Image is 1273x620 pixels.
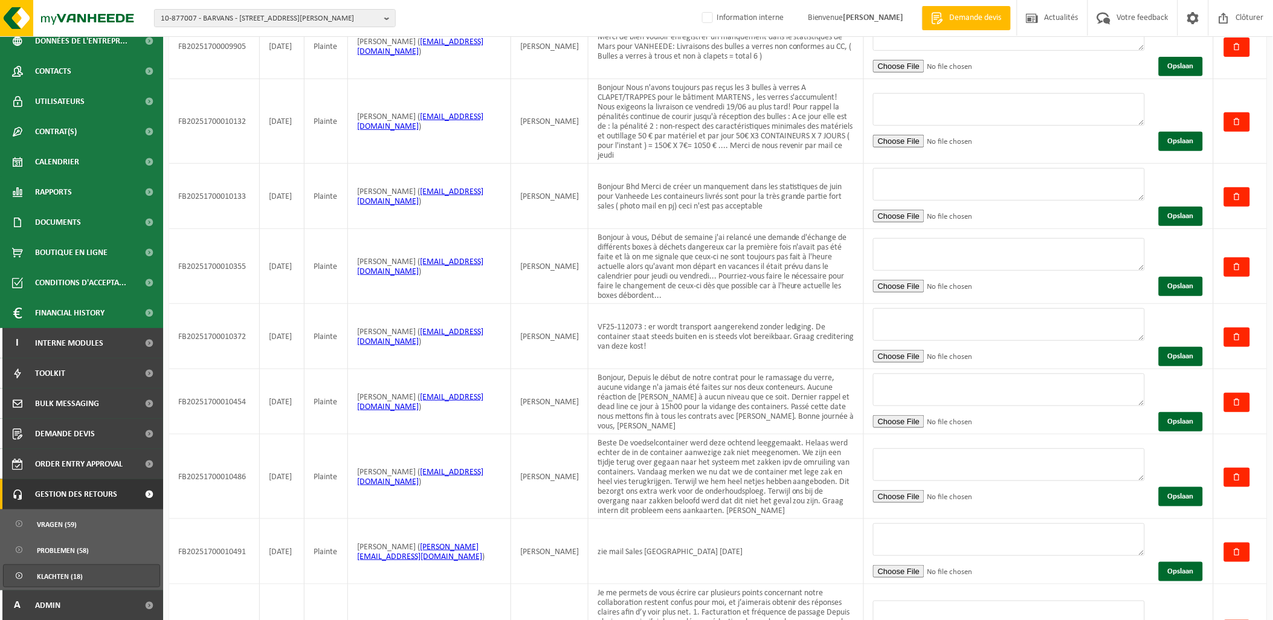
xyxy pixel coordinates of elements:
[357,257,483,276] span: [PERSON_NAME] ( )
[511,79,588,164] td: [PERSON_NAME]
[260,229,305,304] td: [DATE]
[588,369,864,434] td: Bonjour, Depuis le début de notre contrat pour le ramassage du verre, aucune vidange n'a jamais é...
[35,328,103,358] span: Interne modules
[357,187,483,206] span: [PERSON_NAME] ( )
[169,229,260,304] td: FB20251700010355
[35,26,127,56] span: Données de l'entrepr...
[357,37,483,56] a: [EMAIL_ADDRESS][DOMAIN_NAME]
[35,237,108,268] span: Boutique en ligne
[260,434,305,519] td: [DATE]
[35,389,99,419] span: Bulk Messaging
[511,304,588,369] td: [PERSON_NAME]
[260,164,305,229] td: [DATE]
[511,164,588,229] td: [PERSON_NAME]
[161,10,379,28] span: 10-877007 - BARVANS - [STREET_ADDRESS][PERSON_NAME]
[35,298,105,328] span: Financial History
[511,519,588,584] td: [PERSON_NAME]
[305,369,348,434] td: Plainte
[260,304,305,369] td: [DATE]
[305,14,348,79] td: Plainte
[357,187,483,206] a: [EMAIL_ADDRESS][DOMAIN_NAME]
[260,519,305,584] td: [DATE]
[843,13,904,22] strong: [PERSON_NAME]
[169,14,260,79] td: FB20251700009905
[357,257,483,276] a: [EMAIL_ADDRESS][DOMAIN_NAME]
[357,543,485,561] span: [PERSON_NAME] ( )
[357,543,482,561] a: [PERSON_NAME][EMAIL_ADDRESS][DOMAIN_NAME]
[588,434,864,519] td: Beste De voedselcontainer werd deze ochtend leeggemaakt. Helaas werd echter de in de container aa...
[37,539,89,562] span: Problemen (58)
[35,56,71,86] span: Contacts
[511,369,588,434] td: [PERSON_NAME]
[700,9,784,27] label: Information interne
[154,9,396,27] button: 10-877007 - BARVANS - [STREET_ADDRESS][PERSON_NAME]
[35,268,126,298] span: Conditions d'accepta...
[305,79,348,164] td: Plainte
[260,14,305,79] td: [DATE]
[35,449,123,479] span: Order entry approval
[1159,487,1203,506] button: Opslaan
[357,112,483,131] span: [PERSON_NAME] ( )
[588,164,864,229] td: Bonjour Bhd Merci de créer un manquement dans les statistiques de juin pour Vanheede Les containe...
[511,229,588,304] td: [PERSON_NAME]
[1159,412,1203,431] button: Opslaan
[305,164,348,229] td: Plainte
[1159,347,1203,366] button: Opslaan
[1159,562,1203,581] button: Opslaan
[35,479,117,509] span: Gestion des retours
[1159,57,1203,76] button: Opslaan
[357,37,483,56] span: [PERSON_NAME] ( )
[37,565,83,588] span: Klachten (18)
[348,369,511,434] td: [PERSON_NAME] ( )
[588,14,864,79] td: Merci de bien vouloir enregistrer un manquement dans le statistiques de Mars pour VANHEEDE: Livra...
[305,434,348,519] td: Plainte
[1159,132,1203,151] button: Opslaan
[35,419,95,449] span: Demande devis
[35,117,77,147] span: Contrat(s)
[511,434,588,519] td: [PERSON_NAME]
[305,519,348,584] td: Plainte
[357,328,483,346] a: [EMAIL_ADDRESS][DOMAIN_NAME]
[922,6,1011,30] a: Demande devis
[947,12,1005,24] span: Demande devis
[169,304,260,369] td: FB20251700010372
[169,369,260,434] td: FB20251700010454
[169,79,260,164] td: FB20251700010132
[35,207,81,237] span: Documents
[305,229,348,304] td: Plainte
[588,79,864,164] td: Bonjour Nous n'avons toujours pas reçus les 3 bulles à verres A CLAPET/TRAPPES pour le bâtiment M...
[1159,277,1203,296] button: Opslaan
[357,112,483,131] a: [EMAIL_ADDRESS][DOMAIN_NAME]
[169,434,260,519] td: FB20251700010486
[357,393,483,412] a: [EMAIL_ADDRESS][DOMAIN_NAME]
[169,519,260,584] td: FB20251700010491
[169,164,260,229] td: FB20251700010133
[35,177,72,207] span: Rapports
[588,304,864,369] td: VF25-112073 : er wordt transport aangerekend zonder lediging. De container staat steeds buiten en...
[588,519,864,584] td: zie mail Sales [GEOGRAPHIC_DATA] [DATE]
[12,328,23,358] span: I
[588,229,864,304] td: Bonjour à vous, Début de semaine j'ai relancé une demande d'échange de différents boxes à déchets...
[37,513,77,536] span: Vragen (59)
[260,79,305,164] td: [DATE]
[260,369,305,434] td: [DATE]
[348,304,511,369] td: [PERSON_NAME] ( )
[1159,207,1203,226] button: Opslaan
[35,358,65,389] span: Toolkit
[3,512,160,535] a: Vragen (59)
[357,468,483,486] a: [EMAIL_ADDRESS][DOMAIN_NAME]
[511,14,588,79] td: [PERSON_NAME]
[348,434,511,519] td: [PERSON_NAME] ( )
[3,564,160,587] a: Klachten (18)
[305,304,348,369] td: Plainte
[3,538,160,561] a: Problemen (58)
[35,86,85,117] span: Utilisateurs
[35,147,79,177] span: Calendrier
